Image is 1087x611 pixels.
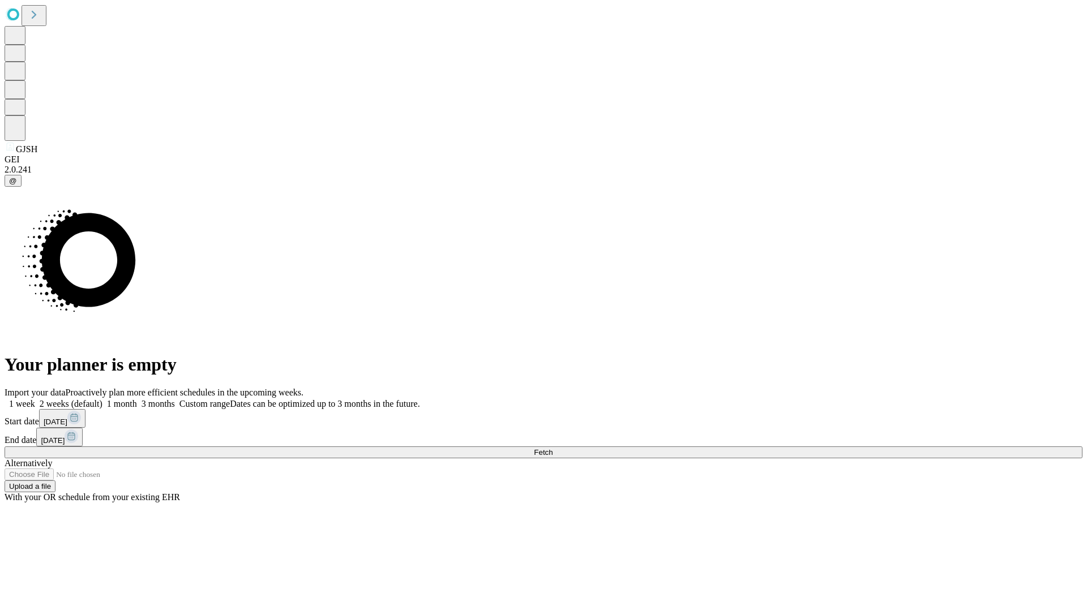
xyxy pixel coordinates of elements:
span: Fetch [534,448,553,457]
h1: Your planner is empty [5,354,1082,375]
span: @ [9,177,17,185]
button: Upload a file [5,480,55,492]
span: 2 weeks (default) [40,399,102,408]
span: GJSH [16,144,37,154]
span: Alternatively [5,458,52,468]
button: [DATE] [36,428,83,446]
span: Custom range [179,399,230,408]
button: Fetch [5,446,1082,458]
span: Dates can be optimized up to 3 months in the future. [230,399,420,408]
span: 1 month [107,399,137,408]
div: Start date [5,409,1082,428]
div: End date [5,428,1082,446]
div: 2.0.241 [5,165,1082,175]
span: 3 months [142,399,175,408]
span: Proactively plan more efficient schedules in the upcoming weeks. [66,388,303,397]
span: [DATE] [44,418,67,426]
span: 1 week [9,399,35,408]
button: @ [5,175,22,187]
span: Import your data [5,388,66,397]
span: [DATE] [41,436,65,445]
button: [DATE] [39,409,85,428]
span: With your OR schedule from your existing EHR [5,492,180,502]
div: GEI [5,154,1082,165]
